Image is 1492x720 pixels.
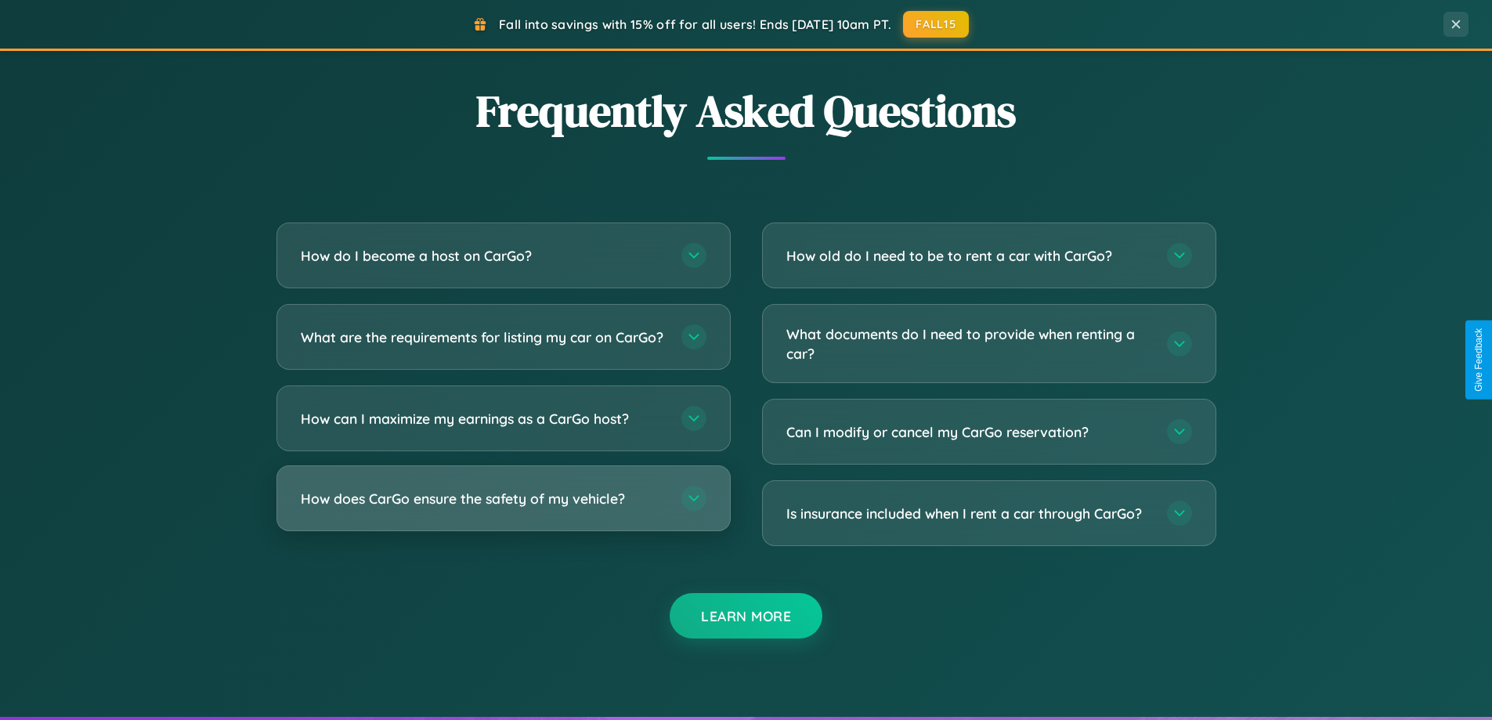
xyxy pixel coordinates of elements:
[1473,328,1484,392] div: Give Feedback
[499,16,891,32] span: Fall into savings with 15% off for all users! Ends [DATE] 10am PT.
[786,504,1151,523] h3: Is insurance included when I rent a car through CarGo?
[903,11,969,38] button: FALL15
[301,327,666,347] h3: What are the requirements for listing my car on CarGo?
[301,246,666,266] h3: How do I become a host on CarGo?
[301,489,666,508] h3: How does CarGo ensure the safety of my vehicle?
[670,593,822,639] button: Learn More
[276,81,1216,141] h2: Frequently Asked Questions
[786,324,1151,363] h3: What documents do I need to provide when renting a car?
[301,409,666,429] h3: How can I maximize my earnings as a CarGo host?
[786,422,1151,442] h3: Can I modify or cancel my CarGo reservation?
[786,246,1151,266] h3: How old do I need to be to rent a car with CarGo?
